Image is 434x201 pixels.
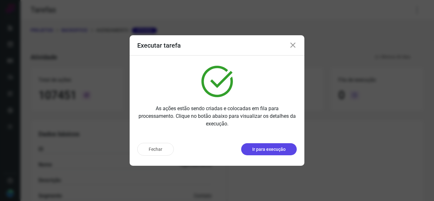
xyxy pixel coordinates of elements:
p: Ir para execução [252,146,286,153]
button: Ir para execução [241,143,297,155]
h3: Executar tarefa [137,42,181,49]
button: Fechar [137,143,174,156]
p: As ações estão sendo criadas e colocadas em fila para processamento. Clique no botão abaixo para ... [137,105,297,128]
img: verified.svg [201,66,233,97]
